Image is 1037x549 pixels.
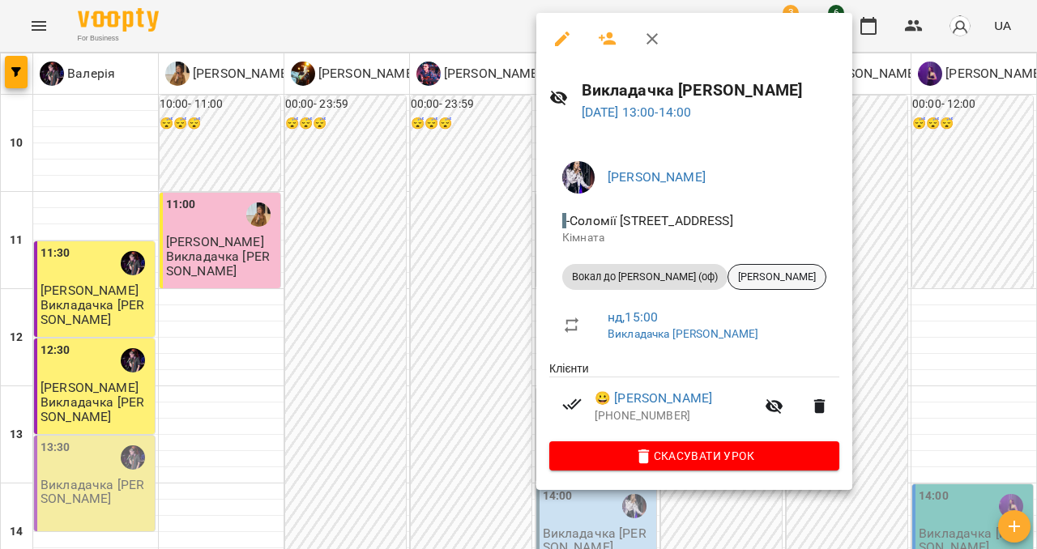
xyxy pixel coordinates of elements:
[595,389,712,408] a: 😀 [PERSON_NAME]
[595,408,755,424] p: [PHONE_NUMBER]
[608,169,706,185] a: [PERSON_NAME]
[562,446,826,466] span: Скасувати Урок
[562,161,595,194] img: 8accc21eef62b60a7c9c2355898a49f1.jpeg
[562,394,582,414] svg: Візит сплачено
[608,309,658,325] a: нд , 15:00
[728,264,826,290] div: [PERSON_NAME]
[608,327,759,340] a: Викладачка [PERSON_NAME]
[549,360,839,441] ul: Клієнти
[728,270,826,284] span: [PERSON_NAME]
[562,270,728,284] span: Вокал до [PERSON_NAME] (оф)
[582,78,839,103] h6: Викладачка [PERSON_NAME]
[549,441,839,470] button: Скасувати Урок
[562,213,736,228] span: - Соломії [STREET_ADDRESS]
[562,230,826,246] p: Кімната
[582,104,692,120] a: [DATE] 13:00-14:00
